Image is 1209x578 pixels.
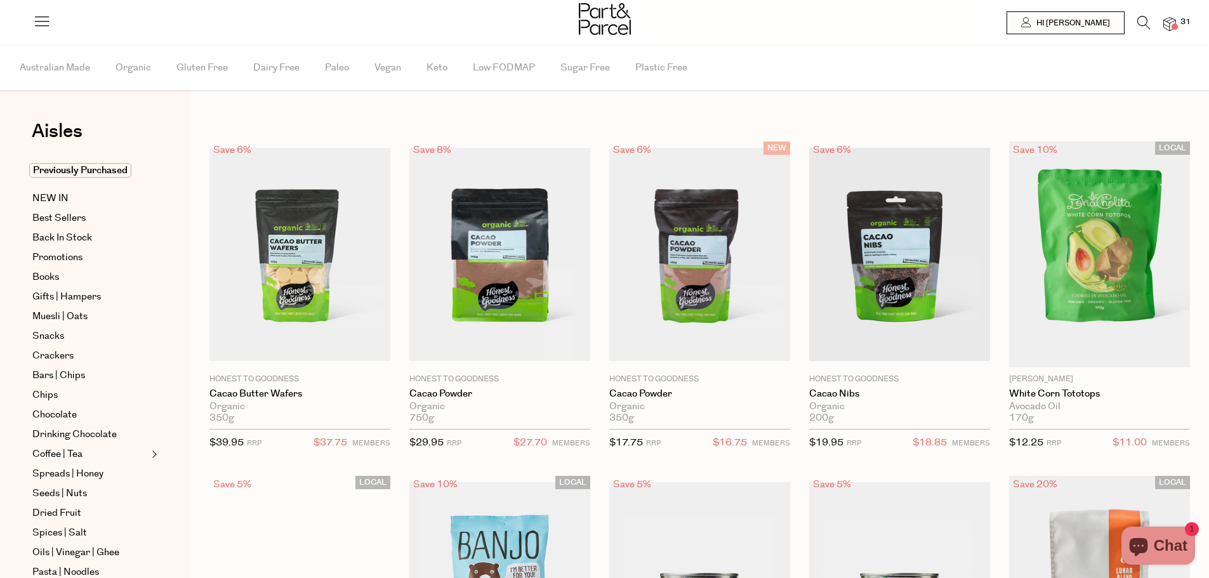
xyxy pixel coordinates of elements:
span: Muesli | Oats [32,309,88,324]
span: Gluten Free [176,46,228,90]
a: Chips [32,388,148,403]
small: MEMBERS [752,438,790,448]
a: NEW IN [32,191,148,206]
a: Promotions [32,250,148,265]
span: 170g [1009,412,1034,424]
div: Save 20% [1009,476,1061,493]
span: Dairy Free [253,46,300,90]
a: Dried Fruit [32,506,148,521]
span: Books [32,270,59,285]
span: Australian Made [20,46,90,90]
small: RRP [447,438,461,448]
span: 750g [409,412,434,424]
span: Seeds | Nuts [32,486,87,501]
a: Drinking Chocolate [32,427,148,442]
div: Save 5% [209,476,255,493]
span: $17.75 [609,436,643,449]
span: Organic [116,46,151,90]
a: Chocolate [32,407,148,423]
span: $37.75 [314,435,347,451]
span: Spices | Salt [32,525,87,541]
span: Plastic Free [635,46,687,90]
a: Gifts | Hampers [32,289,148,305]
div: Organic [609,401,790,412]
small: MEMBERS [1152,438,1190,448]
span: $16.75 [713,435,747,451]
p: Honest to Goodness [809,374,990,385]
p: Honest to Goodness [409,374,590,385]
span: Snacks [32,329,64,344]
span: Drinking Chocolate [32,427,117,442]
div: Organic [809,401,990,412]
a: Spreads | Honey [32,466,148,482]
inbox-online-store-chat: Shopify online store chat [1118,527,1199,568]
p: Honest to Goodness [209,374,390,385]
div: Organic [409,401,590,412]
span: Sugar Free [560,46,610,90]
a: Crackers [32,348,148,364]
a: Previously Purchased [32,163,148,178]
a: Books [32,270,148,285]
span: Dried Fruit [32,506,81,521]
img: Cacao Butter Wafers [209,148,390,361]
img: Cacao Powder [609,148,790,361]
a: Muesli | Oats [32,309,148,324]
img: Part&Parcel [579,3,631,35]
span: Paleo [325,46,349,90]
span: NEW IN [32,191,69,206]
small: RRP [847,438,861,448]
a: Snacks [32,329,148,344]
a: Cacao Powder [409,388,590,400]
span: Chips [32,388,58,403]
a: 31 [1163,17,1176,30]
a: Seeds | Nuts [32,486,148,501]
span: Coffee | Tea [32,447,83,462]
span: NEW [763,141,790,155]
span: Hi [PERSON_NAME] [1033,18,1110,29]
small: MEMBERS [952,438,990,448]
span: Bars | Chips [32,368,85,383]
span: $18.85 [913,435,947,451]
span: LOCAL [355,476,390,489]
div: Save 8% [409,141,455,159]
span: 200g [809,412,834,424]
a: Aisles [32,122,83,154]
div: Save 6% [809,141,855,159]
span: Crackers [32,348,74,364]
span: $11.00 [1113,435,1147,451]
a: Hi [PERSON_NAME] [1007,11,1125,34]
small: MEMBERS [552,438,590,448]
a: Back In Stock [32,230,148,246]
span: Oils | Vinegar | Ghee [32,545,119,560]
span: Promotions [32,250,83,265]
div: Save 10% [409,476,461,493]
small: RRP [646,438,661,448]
span: Previously Purchased [29,163,131,178]
span: Chocolate [32,407,77,423]
span: 350g [609,412,634,424]
a: White Corn Tototops [1009,388,1190,400]
img: White Corn Tototops [1009,141,1190,367]
a: Cacao Nibs [809,388,990,400]
span: $27.70 [513,435,547,451]
span: $12.25 [1009,436,1043,449]
div: Save 6% [609,141,655,159]
span: 350g [209,412,234,424]
p: Honest to Goodness [609,374,790,385]
a: Oils | Vinegar | Ghee [32,545,148,560]
span: Best Sellers [32,211,86,226]
a: Spices | Salt [32,525,148,541]
div: Organic [209,401,390,412]
a: Cacao Powder [609,388,790,400]
span: Back In Stock [32,230,92,246]
span: Vegan [374,46,401,90]
span: Aisles [32,117,83,145]
div: Save 5% [809,476,855,493]
a: Bars | Chips [32,368,148,383]
small: MEMBERS [352,438,390,448]
span: Gifts | Hampers [32,289,101,305]
span: Keto [426,46,447,90]
small: RRP [1047,438,1061,448]
div: Avocado Oil [1009,401,1190,412]
div: Save 5% [609,476,655,493]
